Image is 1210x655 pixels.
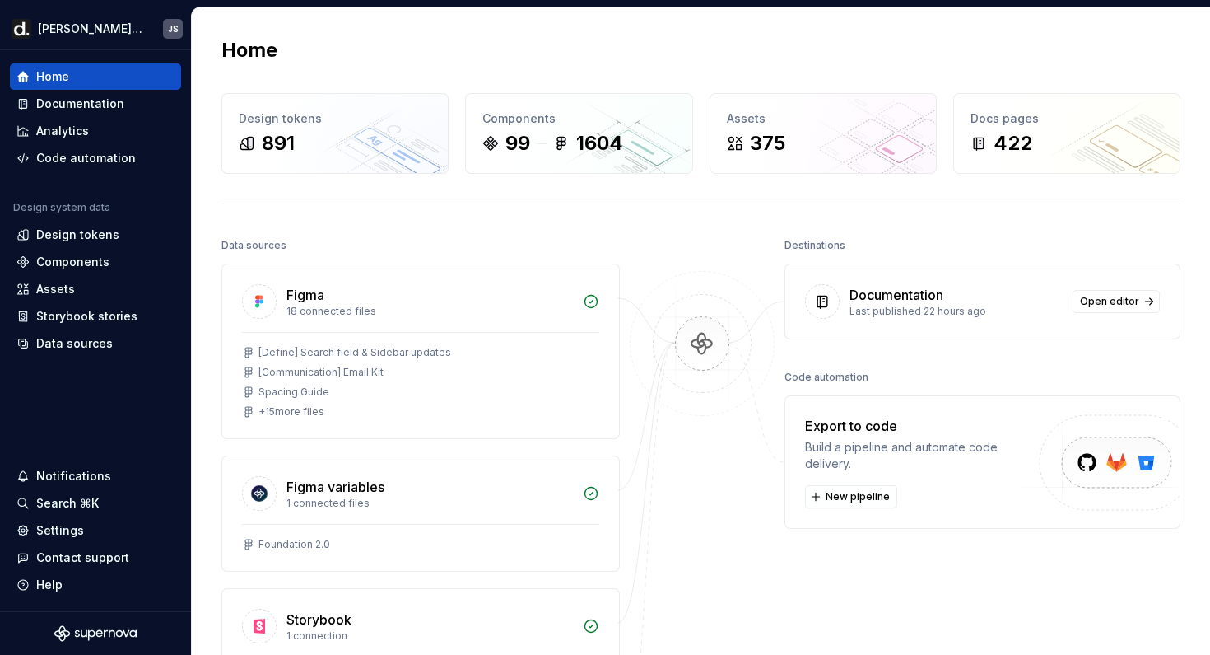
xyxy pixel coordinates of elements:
[10,545,181,571] button: Contact support
[710,93,937,174] a: Assets375
[36,335,113,352] div: Data sources
[36,495,99,512] div: Search ⌘K
[286,610,351,629] div: Storybook
[10,572,181,598] button: Help
[36,68,69,85] div: Home
[286,497,573,510] div: 1 connected files
[168,22,179,35] div: JS
[805,439,1041,472] div: Build a pipeline and automate code delivery.
[826,490,890,503] span: New pipeline
[10,276,181,302] a: Assets
[221,234,286,257] div: Data sources
[1080,295,1139,308] span: Open editor
[36,468,111,484] div: Notifications
[482,110,675,127] div: Components
[10,490,181,517] button: Search ⌘K
[10,303,181,330] a: Storybook stories
[10,463,181,489] button: Notifications
[1073,290,1160,313] a: Open editor
[36,577,63,593] div: Help
[258,366,384,379] div: [Communication] Email Kit
[262,130,295,157] div: 891
[3,11,188,46] button: [PERSON_NAME] UIJS
[36,96,124,112] div: Documentation
[221,264,620,439] a: Figma18 connected files[Define] Search field & Sidebar updates[Communication] Email KitSpacing Gu...
[10,517,181,544] a: Settings
[849,285,943,305] div: Documentation
[784,366,868,389] div: Code automation
[258,386,329,399] div: Spacing Guide
[727,110,919,127] div: Assets
[286,477,384,497] div: Figma variables
[10,91,181,117] a: Documentation
[12,19,31,39] img: b918d911-6884-482e-9304-cbecc30deec6.png
[36,550,129,566] div: Contact support
[258,346,451,359] div: [Define] Search field & Sidebar updates
[286,305,573,318] div: 18 connected files
[465,93,692,174] a: Components991604
[36,254,109,270] div: Components
[953,93,1180,174] a: Docs pages422
[286,629,573,643] div: 1 connection
[750,130,785,157] div: 375
[258,538,330,551] div: Foundation 2.0
[994,130,1032,157] div: 422
[10,330,181,357] a: Data sources
[286,285,324,305] div: Figma
[221,93,449,174] a: Design tokens891
[13,201,110,214] div: Design system data
[10,222,181,248] a: Design tokens
[805,485,897,508] button: New pipeline
[239,110,431,127] div: Design tokens
[36,123,89,139] div: Analytics
[970,110,1163,127] div: Docs pages
[258,405,324,419] div: + 15 more files
[10,145,181,171] a: Code automation
[36,227,119,243] div: Design tokens
[784,234,845,257] div: Destinations
[221,37,277,63] h2: Home
[38,21,143,37] div: [PERSON_NAME] UI
[10,63,181,90] a: Home
[505,130,530,157] div: 99
[54,625,137,642] svg: Supernova Logo
[805,416,1041,436] div: Export to code
[849,305,1063,318] div: Last published 22 hours ago
[36,522,84,539] div: Settings
[576,130,623,157] div: 1604
[10,249,181,275] a: Components
[221,456,620,572] a: Figma variables1 connected filesFoundation 2.0
[10,118,181,144] a: Analytics
[36,150,136,166] div: Code automation
[36,308,137,325] div: Storybook stories
[36,281,75,297] div: Assets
